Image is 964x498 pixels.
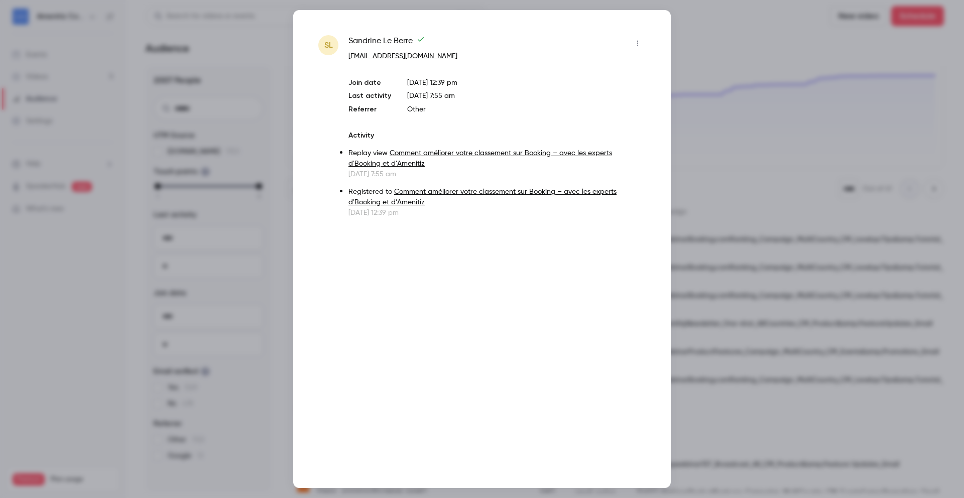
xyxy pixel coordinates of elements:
span: [DATE] 7:55 am [407,92,455,99]
a: [EMAIL_ADDRESS][DOMAIN_NAME] [348,53,457,60]
p: Replay view [348,148,646,169]
p: [DATE] 12:39 pm [407,78,646,88]
p: Join date [348,78,391,88]
p: Activity [348,131,646,141]
a: Comment améliorer votre classement sur Booking – avec les experts d'Booking et d’Amenitiz [348,150,612,167]
p: Registered to [348,187,646,208]
a: Comment améliorer votre classement sur Booking – avec les experts d'Booking et d’Amenitiz [348,188,617,206]
span: SL [324,39,333,51]
p: [DATE] 12:39 pm [348,208,646,218]
p: Other [407,104,646,114]
p: Referrer [348,104,391,114]
span: Sandrine Le Berre [348,35,425,51]
p: [DATE] 7:55 am [348,169,646,179]
p: Last activity [348,91,391,101]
